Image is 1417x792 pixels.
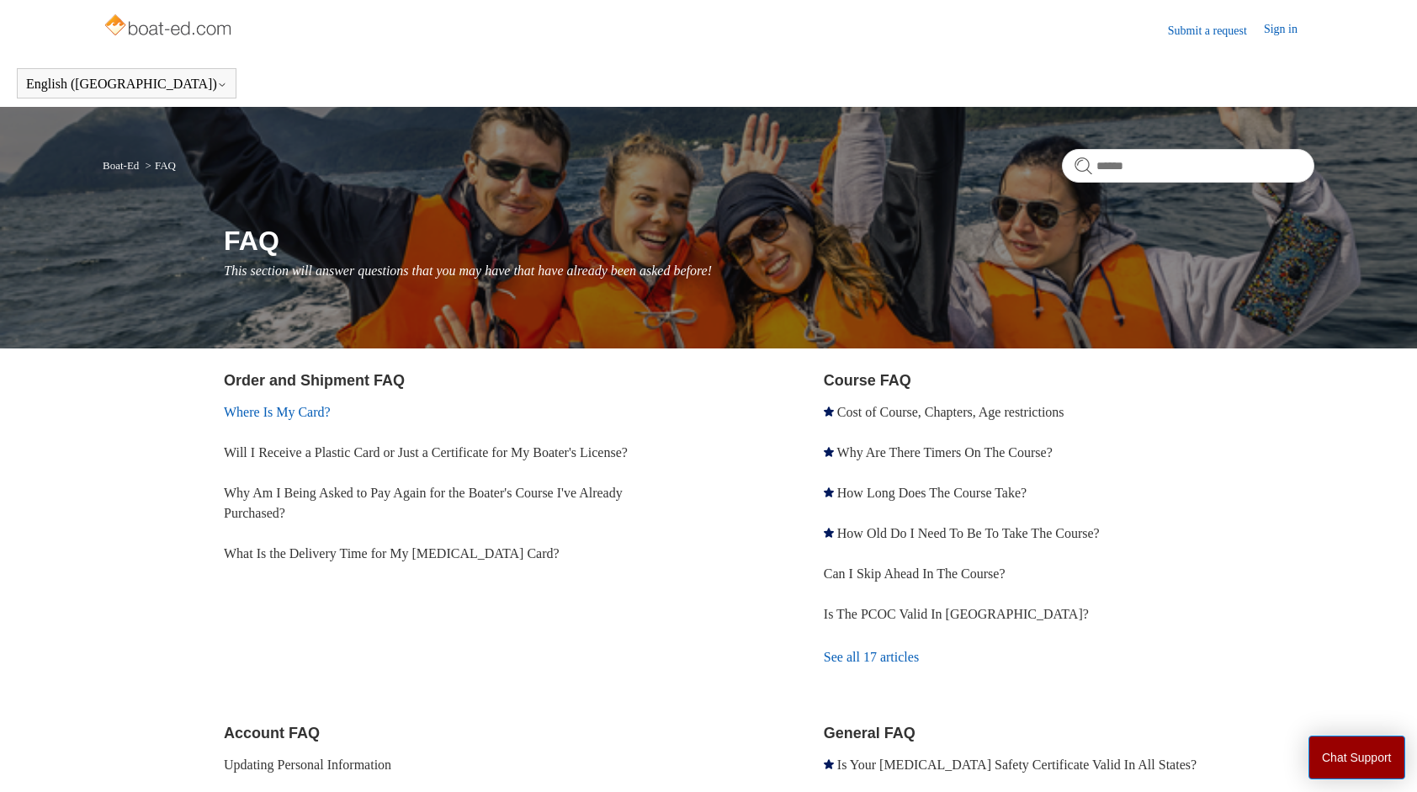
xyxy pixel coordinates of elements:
h1: FAQ [224,221,1314,261]
li: Boat-Ed [103,159,142,172]
li: FAQ [142,159,176,172]
a: Why Am I Being Asked to Pay Again for the Boater's Course I've Already Purchased? [224,486,623,520]
a: Will I Receive a Plastic Card or Just a Certificate for My Boater's License? [224,445,628,460]
button: Chat Support [1308,736,1405,779]
a: Submit a request [1168,22,1264,40]
svg: Promoted article [824,447,834,457]
a: Account FAQ [224,725,320,742]
input: Search [1062,149,1314,183]
a: Where Is My Card? [224,405,331,419]
button: English ([GEOGRAPHIC_DATA]) [26,77,227,92]
svg: Promoted article [824,528,834,538]
a: Is The PCOC Valid In [GEOGRAPHIC_DATA]? [824,607,1089,621]
a: Why Are There Timers On The Course? [837,445,1053,460]
svg: Promoted article [824,487,834,497]
a: How Old Do I Need To Be To Take The Course? [837,526,1100,540]
a: General FAQ [824,725,915,742]
a: Order and Shipment FAQ [224,372,405,389]
a: Updating Personal Information [224,757,391,772]
p: This section will answer questions that you may have that have already been asked before! [224,261,1314,281]
img: Boat-Ed Help Center home page [103,10,236,44]
a: Course FAQ [824,372,911,389]
a: What Is the Delivery Time for My [MEDICAL_DATA] Card? [224,546,560,561]
a: Boat-Ed [103,159,139,172]
a: Is Your [MEDICAL_DATA] Safety Certificate Valid In All States? [837,757,1197,772]
a: How Long Does The Course Take? [837,486,1027,500]
a: Cost of Course, Chapters, Age restrictions [837,405,1064,419]
svg: Promoted article [824,759,834,769]
a: Sign in [1264,20,1314,40]
a: Can I Skip Ahead In The Course? [824,566,1006,581]
a: See all 17 articles [824,635,1314,680]
svg: Promoted article [824,407,834,417]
